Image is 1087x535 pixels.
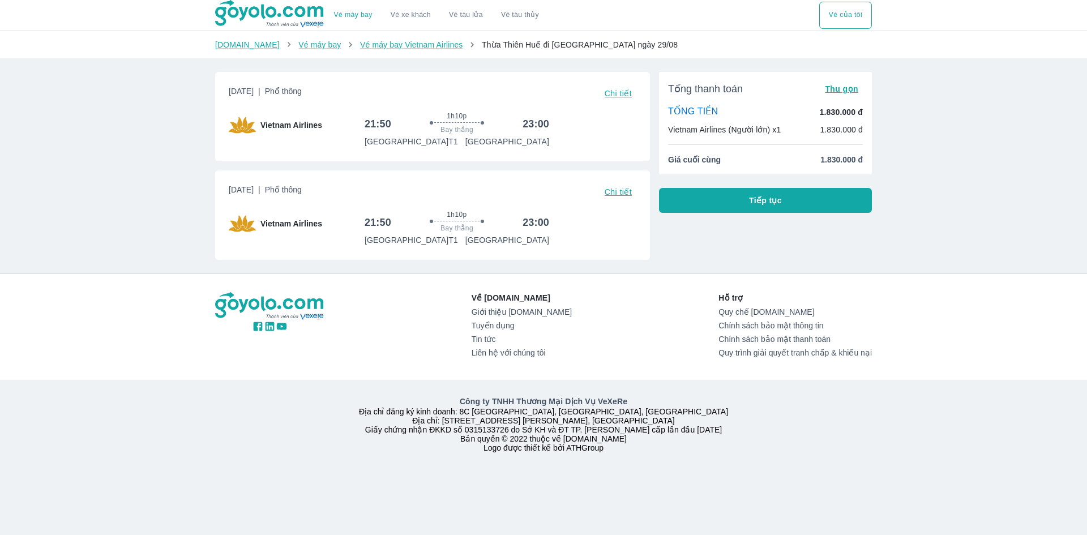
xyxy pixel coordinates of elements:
[447,210,467,219] span: 1h10p
[258,87,260,96] span: |
[668,106,718,118] p: TỔNG TIỀN
[718,335,872,344] a: Chính sách bảo mật thanh toán
[605,187,632,196] span: Chi tiết
[819,2,872,29] button: Vé của tôi
[265,185,302,194] span: Phổ thông
[668,154,721,165] span: Giá cuối cùng
[440,2,492,29] a: Vé tàu lửa
[472,307,572,316] a: Giới thiệu [DOMAIN_NAME]
[523,216,549,229] h6: 23:00
[600,85,636,101] button: Chi tiết
[365,136,458,147] p: [GEOGRAPHIC_DATA] T1
[440,125,473,134] span: Bay thẳng
[825,84,858,93] span: Thu gọn
[465,234,549,246] p: [GEOGRAPHIC_DATA]
[229,184,302,200] span: [DATE]
[440,224,473,233] span: Bay thẳng
[820,154,863,165] span: 1.830.000 đ
[258,185,260,194] span: |
[365,234,458,246] p: [GEOGRAPHIC_DATA] T1
[215,292,325,320] img: logo
[472,321,572,330] a: Tuyển dụng
[217,396,870,407] p: Công ty TNHH Thương Mại Dịch Vụ VeXeRe
[472,348,572,357] a: Liên hệ với chúng tôi
[472,292,572,303] p: Về [DOMAIN_NAME]
[260,119,322,131] span: Vietnam Airlines
[482,40,678,49] span: Thừa Thiên Huế đi [GEOGRAPHIC_DATA] ngày 29/08
[820,124,863,135] p: 1.830.000 đ
[215,39,872,50] nav: breadcrumb
[298,40,341,49] a: Vé máy bay
[718,321,872,330] a: Chính sách bảo mật thông tin
[365,117,391,131] h6: 21:50
[465,136,549,147] p: [GEOGRAPHIC_DATA]
[260,218,322,229] span: Vietnam Airlines
[492,2,548,29] button: Vé tàu thủy
[325,2,548,29] div: choose transportation mode
[360,40,463,49] a: Vé máy bay Vietnam Airlines
[605,89,632,98] span: Chi tiết
[472,335,572,344] a: Tin tức
[819,2,872,29] div: choose transportation mode
[208,396,879,452] div: Địa chỉ đăng ký kinh doanh: 8C [GEOGRAPHIC_DATA], [GEOGRAPHIC_DATA], [GEOGRAPHIC_DATA] Địa chỉ: [...
[229,85,302,101] span: [DATE]
[365,216,391,229] h6: 21:50
[334,11,373,19] a: Vé máy bay
[215,40,280,49] a: [DOMAIN_NAME]
[523,117,549,131] h6: 23:00
[749,195,782,206] span: Tiếp tục
[820,81,863,97] button: Thu gọn
[447,112,467,121] span: 1h10p
[265,87,302,96] span: Phổ thông
[659,188,872,213] button: Tiếp tục
[668,124,781,135] p: Vietnam Airlines (Người lớn) x1
[668,82,743,96] span: Tổng thanh toán
[820,106,863,118] p: 1.830.000 đ
[600,184,636,200] button: Chi tiết
[718,348,872,357] a: Quy trình giải quyết tranh chấp & khiếu nại
[718,292,872,303] p: Hỗ trợ
[391,11,431,19] a: Vé xe khách
[718,307,872,316] a: Quy chế [DOMAIN_NAME]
